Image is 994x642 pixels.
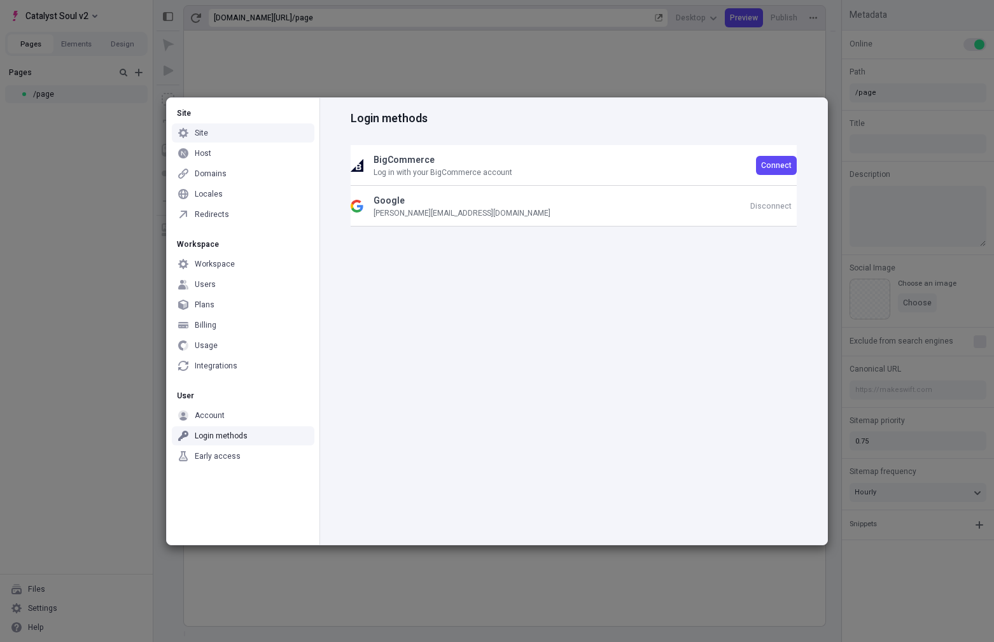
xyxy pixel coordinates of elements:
[374,167,756,177] p: Log in with your BigCommerce account
[195,431,248,441] div: Login methods
[195,169,227,179] div: Domains
[745,196,797,215] button: Disconnect
[761,160,792,170] span: Connect
[351,111,797,127] p: Login methods
[195,410,225,421] div: Account
[195,279,216,290] div: Users
[756,155,797,174] button: Connect
[195,259,235,269] div: Workspace
[374,207,745,218] p: [PERSON_NAME][EMAIL_ADDRESS][DOMAIN_NAME]
[374,153,756,167] p: BigCommerce
[172,239,314,249] div: Workspace
[195,189,223,199] div: Locales
[172,391,314,401] div: User
[195,361,237,371] div: Integrations
[195,209,229,220] div: Redirects
[172,108,314,118] div: Site
[195,300,214,310] div: Plans
[374,193,745,207] p: Google
[195,451,241,461] div: Early access
[750,200,792,211] span: Disconnect
[195,340,218,351] div: Usage
[195,148,211,158] div: Host
[195,128,208,138] div: Site
[195,320,216,330] div: Billing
